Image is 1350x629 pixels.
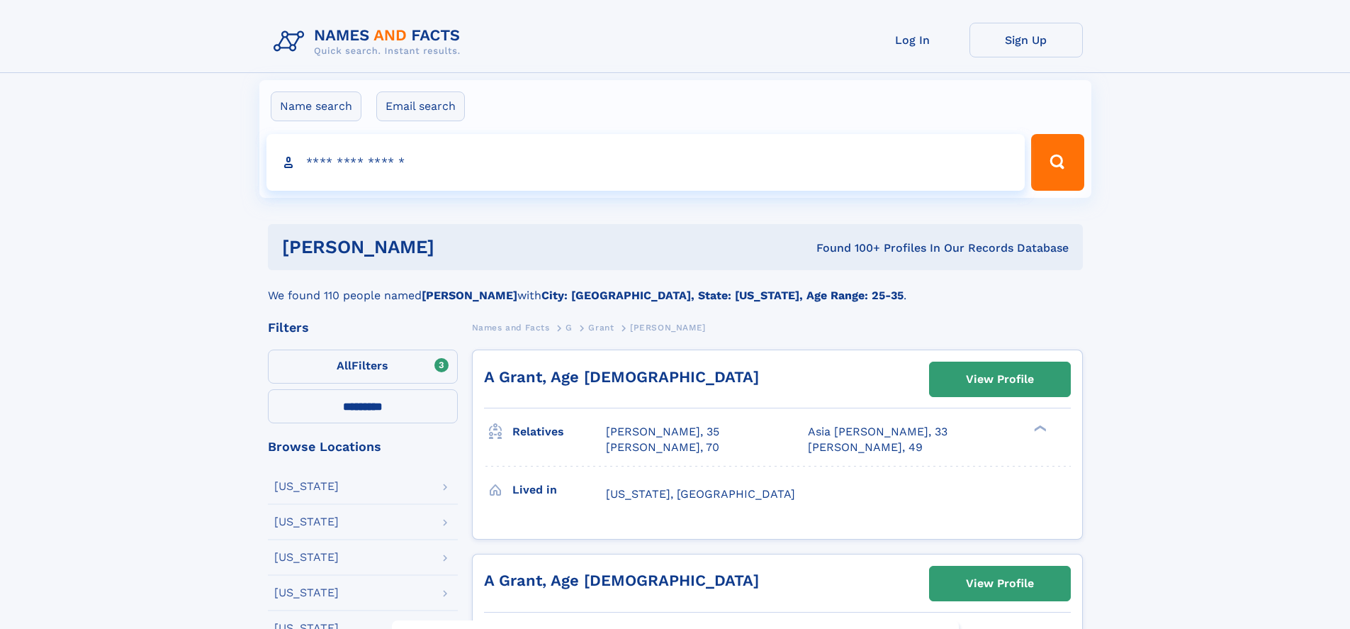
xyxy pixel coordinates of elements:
[472,318,550,336] a: Names and Facts
[337,359,351,372] span: All
[274,481,339,492] div: [US_STATE]
[625,240,1069,256] div: Found 100+ Profiles In Our Records Database
[274,516,339,528] div: [US_STATE]
[541,289,904,302] b: City: [GEOGRAPHIC_DATA], State: [US_STATE], Age Range: 25-35
[808,424,947,440] a: Asia [PERSON_NAME], 33
[268,23,472,61] img: Logo Names and Facts
[512,420,606,444] h3: Relatives
[606,487,795,501] span: [US_STATE], [GEOGRAPHIC_DATA]
[566,323,573,333] span: G
[268,270,1083,304] div: We found 110 people named with .
[606,440,719,455] a: [PERSON_NAME], 70
[808,440,923,455] a: [PERSON_NAME], 49
[422,289,517,302] b: [PERSON_NAME]
[930,362,1070,396] a: View Profile
[606,424,719,440] a: [PERSON_NAME], 35
[966,567,1034,600] div: View Profile
[266,134,1025,191] input: search input
[271,91,361,121] label: Name search
[268,440,458,453] div: Browse Locations
[484,572,759,589] a: A Grant, Age [DEMOGRAPHIC_DATA]
[588,318,614,336] a: Grant
[512,478,606,502] h3: Lived in
[856,23,969,57] a: Log In
[566,318,573,336] a: G
[966,363,1034,396] div: View Profile
[630,323,706,333] span: [PERSON_NAME]
[588,323,614,333] span: Grant
[1030,424,1047,433] div: ❯
[268,350,458,384] label: Filters
[282,238,626,256] h1: [PERSON_NAME]
[930,567,1070,601] a: View Profile
[376,91,465,121] label: Email search
[969,23,1083,57] a: Sign Up
[268,321,458,334] div: Filters
[484,368,759,386] a: A Grant, Age [DEMOGRAPHIC_DATA]
[274,587,339,599] div: [US_STATE]
[274,552,339,563] div: [US_STATE]
[1031,134,1084,191] button: Search Button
